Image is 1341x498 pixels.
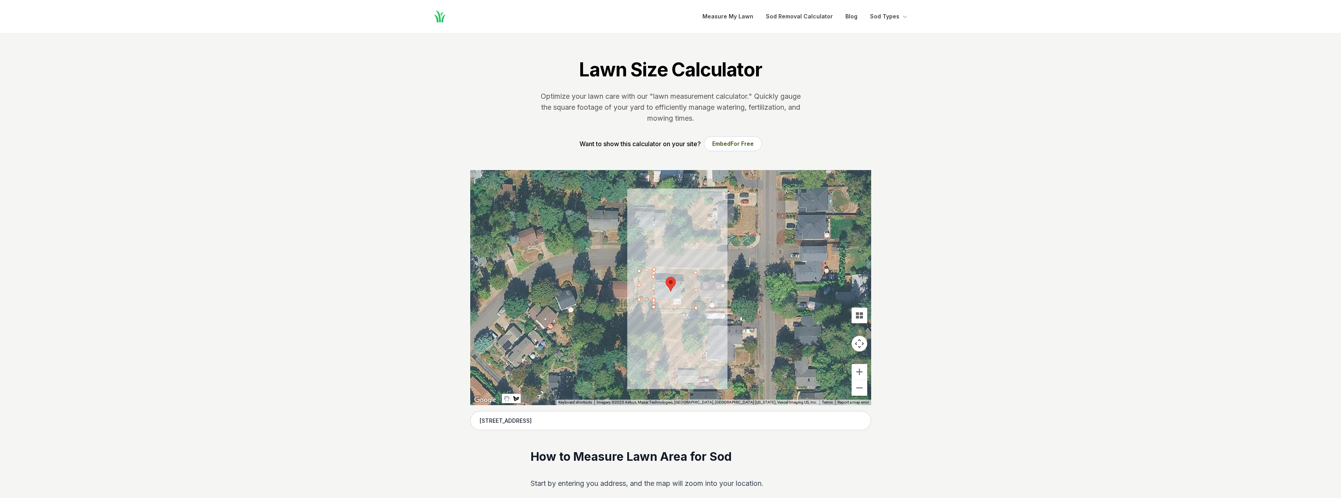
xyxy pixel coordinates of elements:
[852,308,867,323] button: Tilt map
[852,380,867,396] button: Zoom out
[511,394,521,403] button: Draw a shape
[472,395,498,405] a: Open this area in Google Maps (opens a new window)
[539,91,802,124] p: Optimize your lawn care with our "lawn measurement calculator." Quickly gauge the square footage ...
[702,12,753,21] a: Measure My Lawn
[470,411,871,431] input: Enter your address to get started
[531,449,810,465] h2: How to Measure Lawn Area for Sod
[531,477,810,490] p: Start by entering you address, and the map will zoom into your location.
[870,12,909,21] button: Sod Types
[502,394,511,403] button: Stop drawing
[731,140,754,147] span: For Free
[822,400,833,404] a: Terms (opens in new tab)
[837,400,869,404] a: Report a map error
[558,400,592,405] button: Keyboard shortcuts
[704,136,762,151] button: EmbedFor Free
[597,400,817,404] span: Imagery ©2025 Airbus, Maxar Technologies, [GEOGRAPHIC_DATA], [GEOGRAPHIC_DATA] [US_STATE], Vexcel...
[579,139,701,148] p: Want to show this calculator on your site?
[766,12,833,21] a: Sod Removal Calculator
[852,364,867,380] button: Zoom in
[852,336,867,351] button: Map camera controls
[579,58,762,81] h1: Lawn Size Calculator
[845,12,857,21] a: Blog
[472,395,498,405] img: Google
